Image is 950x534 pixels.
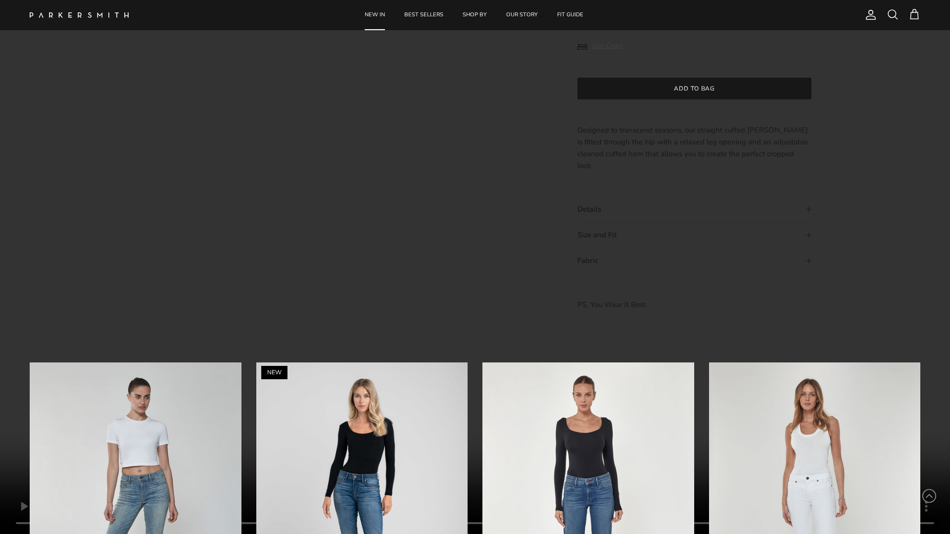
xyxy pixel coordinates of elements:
summary: Fabric [577,248,811,273]
button: Add to bag [577,78,811,99]
a: Account [861,9,877,21]
summary: Details [577,197,811,222]
summary: Size and Fit [577,222,811,248]
svg: Scroll to Top [922,489,937,503]
img: Parker Smith [30,12,129,18]
p: PS. You Wear It Best [577,299,811,311]
button: Size Chart [577,37,622,55]
p: Designed to transcend seasons, our straight cuffed [PERSON_NAME] is fitted through the hip with a... [577,124,811,172]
